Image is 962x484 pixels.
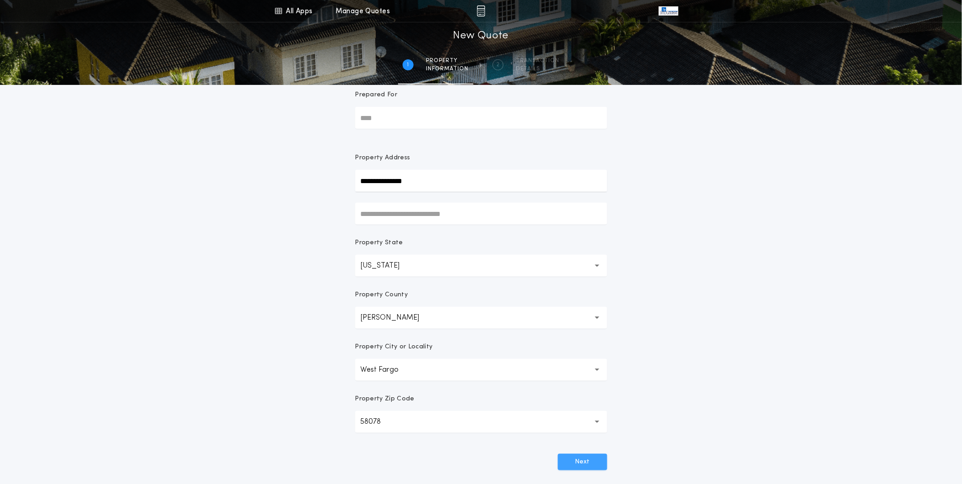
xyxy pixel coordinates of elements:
span: Property [426,57,469,64]
button: [US_STATE] [355,255,607,277]
span: information [426,65,469,73]
img: img [477,5,485,16]
p: [PERSON_NAME] [361,312,434,323]
img: vs-icon [659,6,678,16]
span: Transaction [516,57,560,64]
h2: 1 [407,61,409,68]
button: West Fargo [355,359,607,381]
p: Prepared For [355,90,398,100]
p: Property City or Locality [355,342,433,352]
p: 58078 [361,416,396,427]
span: details [516,65,560,73]
button: Next [558,454,607,470]
p: Property Address [355,153,607,163]
button: [PERSON_NAME] [355,307,607,329]
p: West Fargo [361,364,414,375]
button: 58078 [355,411,607,433]
p: Property Zip Code [355,395,415,404]
p: Property County [355,290,408,300]
p: [US_STATE] [361,260,415,271]
p: Property State [355,238,403,247]
h2: 2 [496,61,499,68]
h1: New Quote [453,29,509,43]
input: Prepared For [355,107,607,129]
